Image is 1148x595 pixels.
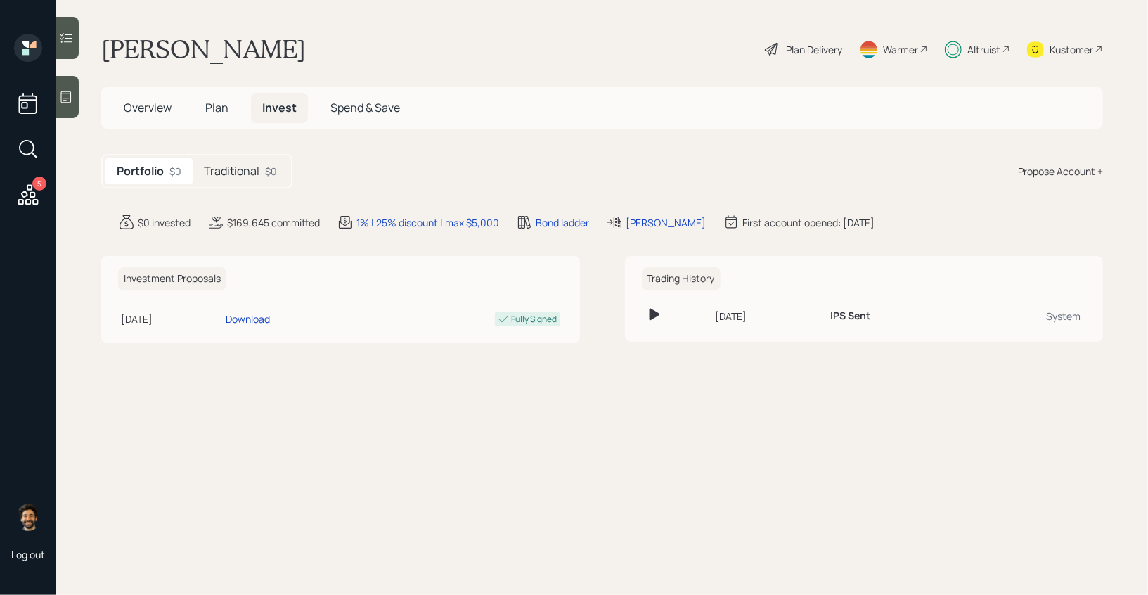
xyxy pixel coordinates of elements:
[742,215,875,230] div: First account opened: [DATE]
[121,312,220,326] div: [DATE]
[32,177,46,191] div: 5
[1050,42,1093,57] div: Kustomer
[204,165,259,178] h5: Traditional
[536,215,589,230] div: Bond ladder
[205,100,228,115] span: Plan
[118,267,226,290] h6: Investment Proposals
[117,165,164,178] h5: Portfolio
[967,42,1000,57] div: Altruist
[265,164,277,179] div: $0
[1018,164,1103,179] div: Propose Account +
[227,215,320,230] div: $169,645 committed
[715,309,819,324] div: [DATE]
[512,313,557,326] div: Fully Signed
[626,215,706,230] div: [PERSON_NAME]
[969,309,1081,324] div: System
[169,164,181,179] div: $0
[101,34,306,65] h1: [PERSON_NAME]
[642,267,721,290] h6: Trading History
[226,312,270,326] div: Download
[124,100,172,115] span: Overview
[831,310,871,322] h6: IPS Sent
[11,548,45,561] div: Log out
[883,42,918,57] div: Warmer
[14,503,42,531] img: eric-schwartz-headshot.png
[356,215,499,230] div: 1% | 25% discount | max $5,000
[786,42,842,57] div: Plan Delivery
[138,215,191,230] div: $0 invested
[262,100,297,115] span: Invest
[330,100,400,115] span: Spend & Save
